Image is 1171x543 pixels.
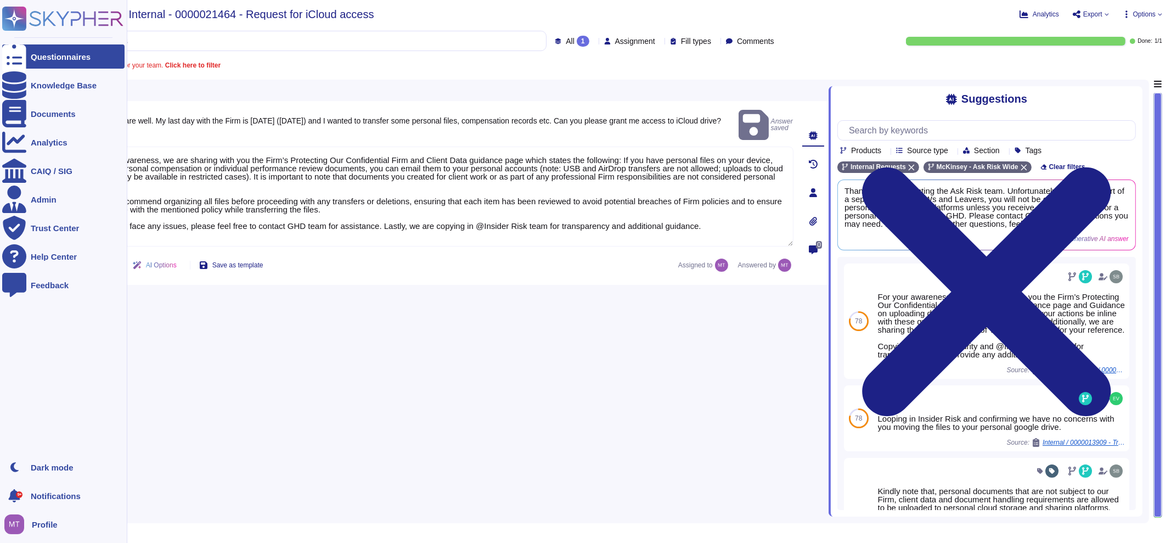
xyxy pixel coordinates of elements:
span: Answered by [738,262,776,268]
div: CAIQ / SIG [31,167,72,175]
div: Trust Center [31,224,79,232]
span: Assigned to [678,259,734,272]
a: Questionnaires [2,44,125,69]
span: Profile [32,520,58,529]
div: Dark mode [31,463,74,472]
div: Admin [31,195,57,204]
a: Feedback [2,273,125,297]
img: user [715,259,728,272]
img: user [1110,270,1123,283]
span: Save as template [212,262,263,268]
b: Click here to filter [163,61,221,69]
a: Admin [2,187,125,211]
span: 78 [855,415,862,422]
span: Options [1133,11,1156,18]
span: A question is assigned to you or your team. [37,62,221,69]
button: user [2,512,32,536]
textarea: For your awareness, we are sharing with you the Firm’s Protecting Our Confidential Firm and Clien... [77,147,793,247]
a: Help Center [2,244,125,268]
img: user [4,514,24,534]
span: AI Options [146,262,177,268]
span: Analytics [1033,11,1059,18]
span: Notifications [31,492,81,500]
img: user [778,259,791,272]
button: Save as template [190,254,272,276]
div: 9+ [16,491,22,498]
span: 0 [816,241,822,249]
span: 78 [855,318,862,324]
span: Assignment [615,37,655,45]
a: Documents [2,102,125,126]
a: Analytics [2,130,125,154]
span: Fill types [681,37,711,45]
img: user [1110,392,1123,405]
span: Answer saved [739,108,793,142]
a: CAIQ / SIG [2,159,125,183]
img: user [1110,464,1123,478]
span: Internal - 0000021464 - Request for iCloud access [129,9,374,20]
span: 1 / 1 [1155,38,1162,44]
div: Knowledge Base [31,81,97,89]
span: Done: [1138,38,1152,44]
span: All [566,37,575,45]
button: Analytics [1020,10,1059,19]
input: Search by keywords [843,121,1135,140]
div: Feedback [31,281,69,289]
span: Export [1083,11,1102,18]
div: Documents [31,110,76,118]
div: Questionnaires [31,53,91,61]
a: Trust Center [2,216,125,240]
div: 1 [577,36,589,47]
a: Knowledge Base [2,73,125,97]
div: Help Center [31,253,77,261]
span: Hope you are well. My last day with the Firm is [DATE] ([DATE]) and I wanted to transfer some per... [90,116,721,133]
span: Comments [737,37,774,45]
input: Search by keywords [43,31,546,51]
div: Analytics [31,138,67,147]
